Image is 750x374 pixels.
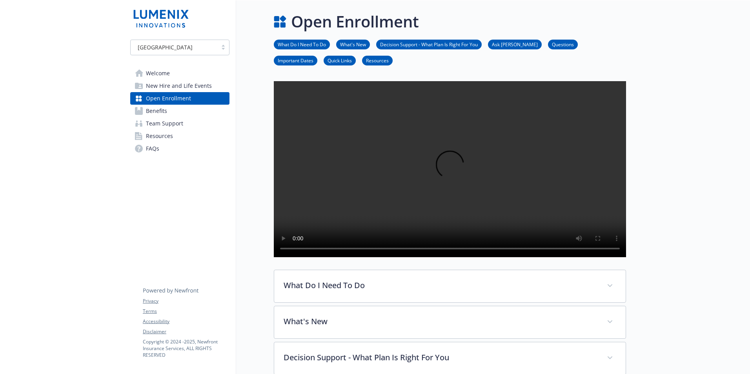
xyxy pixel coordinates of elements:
a: Important Dates [274,56,317,64]
span: FAQs [146,142,159,155]
span: New Hire and Life Events [146,80,212,92]
p: What Do I Need To Do [284,280,597,291]
div: What's New [274,306,626,338]
p: Decision Support - What Plan Is Right For You [284,352,597,363]
span: Open Enrollment [146,92,191,105]
a: What's New [336,40,370,48]
a: Benefits [130,105,229,117]
span: [GEOGRAPHIC_DATA] [138,43,193,51]
a: Resources [362,56,393,64]
a: Ask [PERSON_NAME] [488,40,542,48]
a: Questions [548,40,578,48]
a: Terms [143,308,229,315]
a: Resources [130,130,229,142]
p: What's New [284,316,597,327]
a: Decision Support - What Plan Is Right For You [376,40,482,48]
a: Disclaimer [143,328,229,335]
a: Quick Links [324,56,356,64]
span: [GEOGRAPHIC_DATA] [135,43,213,51]
div: What Do I Need To Do [274,270,626,302]
a: New Hire and Life Events [130,80,229,92]
a: FAQs [130,142,229,155]
a: Team Support [130,117,229,130]
span: Resources [146,130,173,142]
span: Welcome [146,67,170,80]
a: What Do I Need To Do [274,40,330,48]
h1: Open Enrollment [291,10,419,33]
a: Privacy [143,298,229,305]
a: Accessibility [143,318,229,325]
a: Open Enrollment [130,92,229,105]
span: Benefits [146,105,167,117]
a: Welcome [130,67,229,80]
span: Team Support [146,117,183,130]
p: Copyright © 2024 - 2025 , Newfront Insurance Services, ALL RIGHTS RESERVED [143,338,229,358]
